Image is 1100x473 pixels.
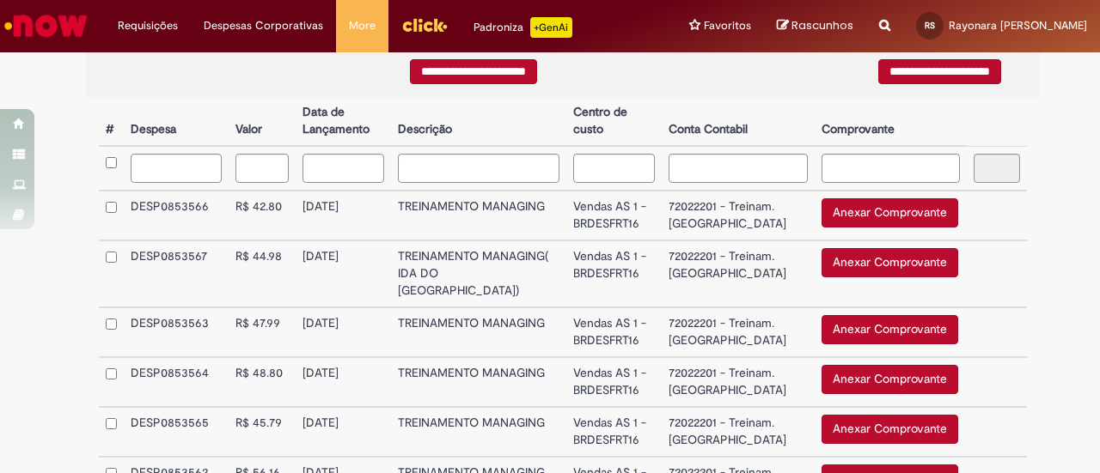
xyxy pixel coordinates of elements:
button: Anexar Comprovante [822,315,958,344]
td: R$ 42.80 [229,191,295,240]
td: Vendas AS 1 - BRDESFRT16 [566,307,662,357]
td: Vendas AS 1 - BRDESFRT16 [566,407,662,457]
td: 72022201 - Treinam. [GEOGRAPHIC_DATA] [662,307,816,357]
td: Vendas AS 1 - BRDESFRT16 [566,191,662,240]
td: [DATE] [296,240,392,307]
th: Despesa [124,97,229,146]
img: ServiceNow [2,9,90,43]
span: RS [925,20,935,31]
td: TREINAMENTO MANAGING [391,307,565,357]
td: 72022201 - Treinam. [GEOGRAPHIC_DATA] [662,357,816,407]
button: Anexar Comprovante [822,248,958,277]
button: Anexar Comprovante [822,198,958,227]
p: +GenAi [530,17,572,38]
th: Descrição [391,97,565,146]
td: R$ 44.98 [229,240,295,307]
button: Anexar Comprovante [822,365,958,394]
th: Centro de custo [566,97,662,146]
td: R$ 47.99 [229,307,295,357]
a: Rascunhos [777,18,853,34]
th: Data de Lançamento [296,97,392,146]
td: Anexar Comprovante [815,191,966,240]
td: R$ 45.79 [229,407,295,457]
span: Rayonara [PERSON_NAME] [949,18,1087,33]
th: Comprovante [815,97,966,146]
td: Anexar Comprovante [815,357,966,407]
td: [DATE] [296,191,392,240]
span: Rascunhos [791,17,853,33]
td: Anexar Comprovante [815,407,966,457]
td: DESP0853566 [124,191,229,240]
td: TREINAMENTO MANAGING [391,357,565,407]
span: Favoritos [704,17,751,34]
td: DESP0853565 [124,407,229,457]
td: 72022201 - Treinam. [GEOGRAPHIC_DATA] [662,240,816,307]
td: [DATE] [296,407,392,457]
td: TREINAMENTO MANAGING( IDA DO [GEOGRAPHIC_DATA]) [391,240,565,307]
td: [DATE] [296,307,392,357]
span: Despesas Corporativas [204,17,323,34]
td: Anexar Comprovante [815,240,966,307]
th: # [99,97,124,146]
div: Padroniza [474,17,572,38]
button: Anexar Comprovante [822,415,958,444]
td: DESP0853567 [124,240,229,307]
td: DESP0853564 [124,357,229,407]
td: TREINAMENTO MANAGING [391,407,565,457]
td: Vendas AS 1 - BRDESFRT16 [566,240,662,307]
td: Anexar Comprovante [815,307,966,357]
td: 72022201 - Treinam. [GEOGRAPHIC_DATA] [662,191,816,240]
td: DESP0853563 [124,307,229,357]
td: R$ 48.80 [229,357,295,407]
th: Valor [229,97,295,146]
td: 72022201 - Treinam. [GEOGRAPHIC_DATA] [662,407,816,457]
th: Conta Contabil [662,97,816,146]
span: Requisições [118,17,178,34]
td: TREINAMENTO MANAGING [391,191,565,240]
td: Vendas AS 1 - BRDESFRT16 [566,357,662,407]
img: click_logo_yellow_360x200.png [401,12,448,38]
span: More [349,17,376,34]
td: [DATE] [296,357,392,407]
